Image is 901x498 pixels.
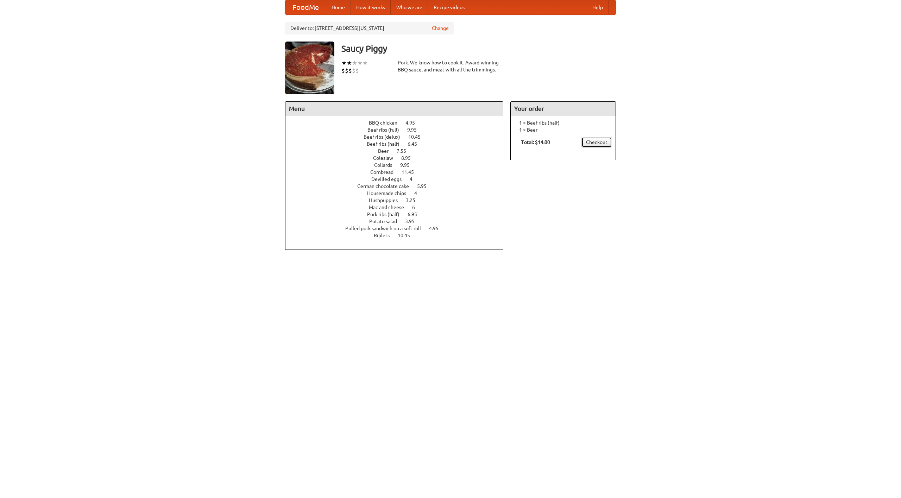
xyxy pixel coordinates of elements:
span: 4.95 [429,226,446,231]
span: Hushpuppies [369,197,405,203]
span: Pulled pork sandwich on a soft roll [345,226,428,231]
li: ★ [357,59,363,67]
span: 4.95 [405,120,422,126]
span: Mac and cheese [369,204,411,210]
a: Home [326,0,351,14]
span: 4 [414,190,424,196]
li: $ [341,67,345,75]
a: How it works [351,0,391,14]
a: Recipe videos [428,0,470,14]
a: Change [432,25,449,32]
span: 3.95 [405,219,422,224]
span: 11.45 [402,169,421,175]
a: Pulled pork sandwich on a soft roll 4.95 [345,226,452,231]
span: 6 [412,204,422,210]
a: Hushpuppies 3.25 [369,197,428,203]
a: Help [587,0,609,14]
span: 6.95 [408,212,424,217]
a: Checkout [581,137,612,147]
span: 9.95 [400,162,417,168]
h3: Saucy Piggy [341,42,616,56]
span: Housemade chips [367,190,413,196]
a: Housemade chips 4 [367,190,430,196]
a: German chocolate cake 5.95 [357,183,440,189]
span: Coleslaw [373,155,400,161]
li: $ [348,67,352,75]
a: Devilled eggs 4 [371,176,426,182]
h4: Menu [285,102,503,116]
div: Deliver to: [STREET_ADDRESS][US_STATE] [285,22,454,34]
span: Beef ribs (full) [367,127,406,133]
span: 3.25 [406,197,422,203]
li: ★ [347,59,352,67]
a: Riblets 10.45 [374,233,423,238]
b: Total: $14.00 [521,139,550,145]
a: Coleslaw 8.95 [373,155,424,161]
span: Beer [378,148,396,154]
a: Beef ribs (full) 9.95 [367,127,430,133]
li: ★ [341,59,347,67]
span: 7.55 [397,148,413,154]
a: Beef ribs (half) 6.45 [367,141,430,147]
span: Devilled eggs [371,176,409,182]
span: 4 [410,176,420,182]
li: $ [345,67,348,75]
img: angular.jpg [285,42,334,94]
span: 9.95 [407,127,424,133]
span: BBQ chicken [369,120,404,126]
a: Pork ribs (half) 6.95 [367,212,430,217]
a: BBQ chicken 4.95 [369,120,428,126]
span: 10.45 [408,134,428,140]
span: German chocolate cake [357,183,416,189]
span: 10.45 [398,233,417,238]
span: 5.95 [417,183,434,189]
a: Collards 9.95 [374,162,423,168]
li: 1 × Beer [514,126,612,133]
li: ★ [352,59,357,67]
a: FoodMe [285,0,326,14]
div: Pork. We know how to cook it. Award-winning BBQ sauce, and meat with all the trimmings. [398,59,503,73]
span: Beef ribs (delux) [364,134,407,140]
li: 1 × Beef ribs (half) [514,119,612,126]
span: Pork ribs (half) [367,212,407,217]
span: 6.45 [408,141,424,147]
a: Beer 7.55 [378,148,419,154]
li: $ [355,67,359,75]
span: 8.95 [401,155,418,161]
span: Riblets [374,233,397,238]
span: Potato salad [369,219,404,224]
a: Potato salad 3.95 [369,219,428,224]
a: Beef ribs (delux) 10.45 [364,134,434,140]
a: Who we are [391,0,428,14]
li: ★ [363,59,368,67]
span: Collards [374,162,399,168]
a: Mac and cheese 6 [369,204,428,210]
span: Cornbread [370,169,401,175]
li: $ [352,67,355,75]
span: Beef ribs (half) [367,141,407,147]
h4: Your order [511,102,616,116]
a: Cornbread 11.45 [370,169,427,175]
